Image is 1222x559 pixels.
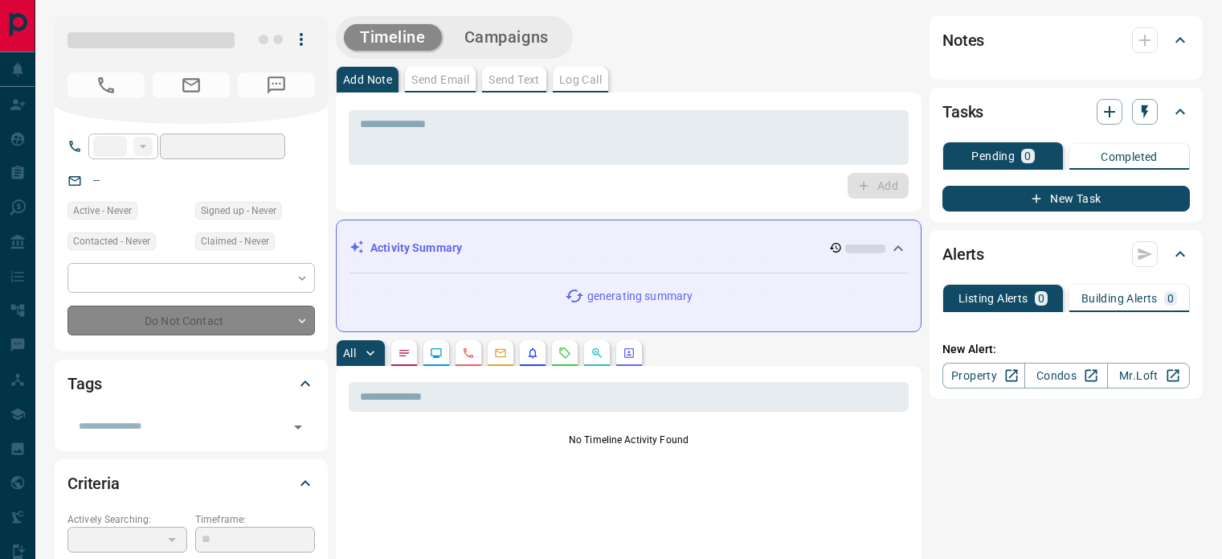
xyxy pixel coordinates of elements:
div: Activity Summary [349,233,908,263]
a: -- [93,174,100,187]
p: 0 [1038,293,1044,304]
svg: Emails [494,347,507,360]
svg: Lead Browsing Activity [430,347,443,360]
svg: Notes [398,347,411,360]
div: Notes [942,21,1190,60]
p: Actively Searching: [67,512,187,527]
p: Add Note [343,74,392,85]
span: Signed up - Never [201,203,276,219]
p: Timeframe: [195,512,315,527]
a: Mr.Loft [1107,363,1190,388]
p: generating summary [587,288,693,305]
svg: Agent Actions [623,347,636,360]
span: Active - Never [73,203,132,219]
svg: Listing Alerts [526,347,539,360]
p: No Timeline Activity Found [349,433,909,447]
span: No Number [67,72,145,98]
div: Alerts [942,235,1190,273]
h2: Criteria [67,471,120,496]
button: New Task [942,186,1190,212]
div: Criteria [67,464,315,503]
a: Property [942,363,1025,388]
p: Listing Alerts [958,293,1028,304]
div: Do Not Contact [67,306,315,335]
svg: Opportunities [591,347,603,360]
button: Open [287,416,309,438]
p: 0 [1167,293,1174,304]
button: Campaigns [448,24,565,51]
h2: Tasks [942,99,983,125]
h2: Alerts [942,241,984,267]
h2: Notes [942,27,984,53]
p: Activity Summary [370,240,462,257]
button: Timeline [344,24,442,51]
p: All [343,347,356,359]
div: Tags [67,364,315,403]
span: Contacted - Never [73,233,150,249]
span: No Email [153,72,230,98]
span: Claimed - Never [201,233,269,249]
p: 0 [1024,150,1031,162]
p: Building Alerts [1081,293,1158,304]
a: Condos [1024,363,1107,388]
h2: Tags [67,371,101,397]
svg: Requests [558,347,571,360]
p: New Alert: [942,341,1190,358]
div: Tasks [942,92,1190,131]
p: Pending [971,150,1015,162]
p: Completed [1101,151,1158,162]
span: No Number [238,72,315,98]
svg: Calls [462,347,475,360]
